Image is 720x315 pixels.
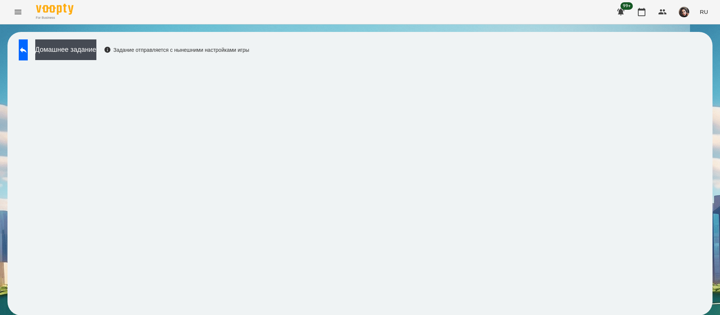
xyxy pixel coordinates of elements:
[104,46,249,54] div: Задание отправляется с нынешними настройками игры
[9,3,27,21] button: Menu
[36,4,73,15] img: Voopty Logo
[35,39,96,60] button: Домашнее задание
[697,5,711,19] button: RU
[679,7,689,17] img: 415cf204168fa55e927162f296ff3726.jpg
[700,8,708,16] span: RU
[621,2,633,10] span: 99+
[36,15,73,20] span: For Business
